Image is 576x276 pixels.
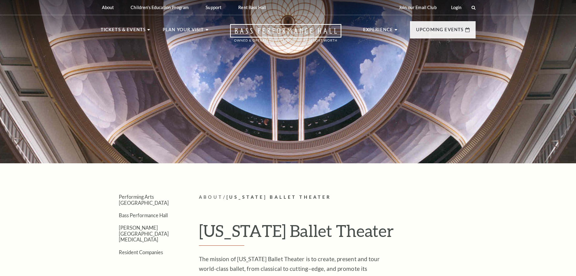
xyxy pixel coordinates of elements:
[163,26,204,37] p: Plan Your Visit
[416,26,464,37] p: Upcoming Events
[206,5,221,10] p: Support
[199,195,223,200] span: About
[238,5,266,10] p: Rent Bass Hall
[199,194,476,201] p: /
[131,5,189,10] p: Children's Education Program
[119,212,168,218] a: Bass Performance Hall
[119,225,169,242] a: [PERSON_NAME][GEOGRAPHIC_DATA][MEDICAL_DATA]
[101,26,146,37] p: Tickets & Events
[102,5,114,10] p: About
[363,26,393,37] p: Experience
[119,194,169,205] a: Performing Arts [GEOGRAPHIC_DATA]
[119,249,163,255] a: Resident Companies
[226,195,332,200] span: [US_STATE] Ballet Theater
[199,221,476,246] h1: [US_STATE] Ballet Theater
